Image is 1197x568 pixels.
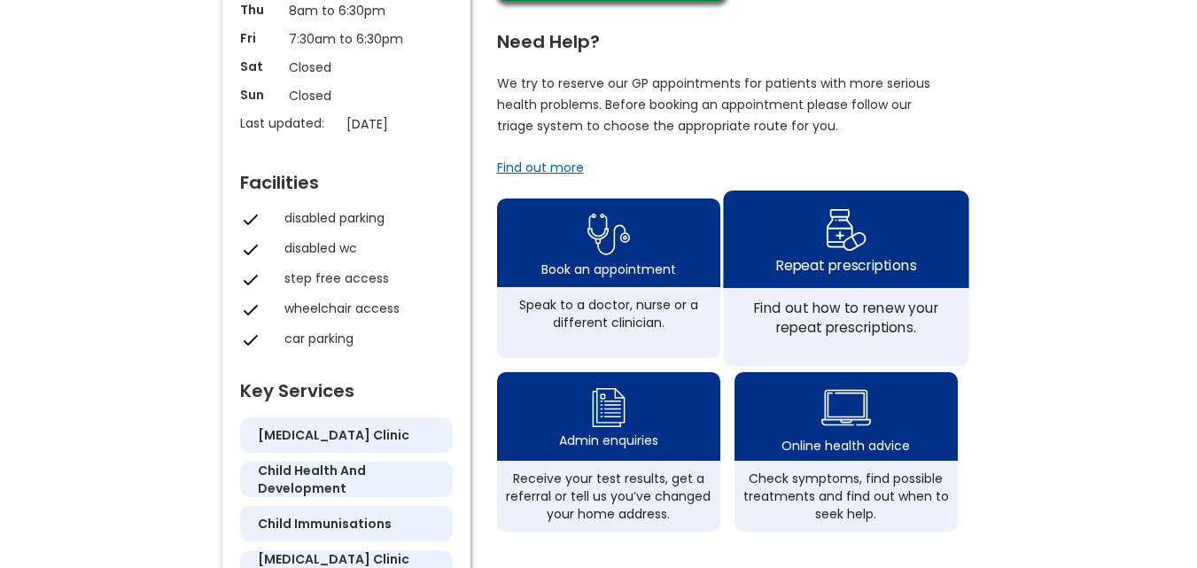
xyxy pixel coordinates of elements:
img: book appointment icon [587,208,630,261]
div: Online health advice [781,437,910,455]
div: disabled parking [284,209,444,227]
p: 7:30am to 6:30pm [289,29,404,49]
p: We try to reserve our GP appointments for patients with more serious health problems. Before book... [497,73,931,136]
div: disabled wc [284,239,444,257]
p: Last updated: [240,114,338,132]
p: Thu [240,1,280,19]
p: Closed [289,58,404,77]
h5: child immunisations [258,515,392,533]
a: health advice iconOnline health adviceCheck symptoms, find possible treatments and find out when ... [735,372,958,532]
div: car parking [284,330,444,347]
div: step free access [284,269,444,287]
div: Find out how to renew your repeat prescriptions. [733,298,959,337]
div: Admin enquiries [559,432,658,449]
a: admin enquiry iconAdmin enquiriesReceive your test results, get a referral or tell us you’ve chan... [497,372,720,532]
div: Repeat prescriptions [775,255,915,275]
div: Check symptoms, find possible treatments and find out when to seek help. [743,470,949,523]
div: Facilities [240,165,453,191]
h5: child health and development [258,462,435,497]
img: health advice icon [821,378,871,437]
div: wheelchair access [284,300,444,317]
p: Sat [240,58,280,75]
p: Fri [240,29,280,47]
div: Receive your test results, get a referral or tell us you’ve changed your home address. [506,470,711,523]
div: Book an appointment [541,261,676,278]
a: book appointment icon Book an appointmentSpeak to a doctor, nurse or a different clinician. [497,198,720,358]
img: repeat prescription icon [825,204,867,255]
p: Sun [240,86,280,104]
p: [DATE] [346,114,462,134]
div: Key Services [240,373,453,400]
a: Find out more [497,159,584,176]
div: Need Help? [497,24,958,51]
p: 8am to 6:30pm [289,1,404,20]
img: admin enquiry icon [589,384,628,432]
p: Closed [289,86,404,105]
div: Speak to a doctor, nurse or a different clinician. [506,296,711,331]
h5: [MEDICAL_DATA] clinic [258,426,409,444]
a: repeat prescription iconRepeat prescriptionsFind out how to renew your repeat prescriptions. [723,191,968,366]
